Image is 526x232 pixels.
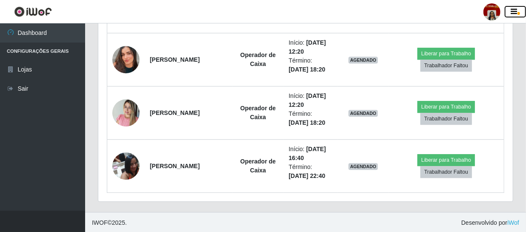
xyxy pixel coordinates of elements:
[92,219,108,226] span: IWOF
[240,158,276,174] strong: Operador de Caixa
[150,163,200,169] strong: [PERSON_NAME]
[289,109,332,127] li: Término:
[150,56,200,63] strong: [PERSON_NAME]
[507,219,519,226] a: iWof
[112,95,140,131] img: 1743364143915.jpeg
[349,57,378,63] span: AGENDADO
[289,145,332,163] li: Início:
[289,92,332,109] li: Início:
[420,60,472,72] button: Trabalhador Faltou
[240,105,276,120] strong: Operador de Caixa
[289,172,325,179] time: [DATE] 22:40
[349,163,378,170] span: AGENDADO
[289,56,332,74] li: Término:
[420,166,472,178] button: Trabalhador Faltou
[112,35,140,84] img: 1750801890236.jpeg
[417,48,475,60] button: Liberar para Trabalho
[417,154,475,166] button: Liberar para Trabalho
[289,38,332,56] li: Início:
[349,110,378,117] span: AGENDADO
[150,109,200,116] strong: [PERSON_NAME]
[289,163,332,180] li: Término:
[289,39,326,55] time: [DATE] 12:20
[289,92,326,108] time: [DATE] 12:20
[240,52,276,67] strong: Operador de Caixa
[289,66,325,73] time: [DATE] 18:20
[112,148,140,184] img: 1716827942776.jpeg
[289,119,325,126] time: [DATE] 18:20
[461,218,519,227] span: Desenvolvido por
[92,218,127,227] span: © 2025 .
[289,146,326,161] time: [DATE] 16:40
[14,6,52,17] img: CoreUI Logo
[420,113,472,125] button: Trabalhador Faltou
[417,101,475,113] button: Liberar para Trabalho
